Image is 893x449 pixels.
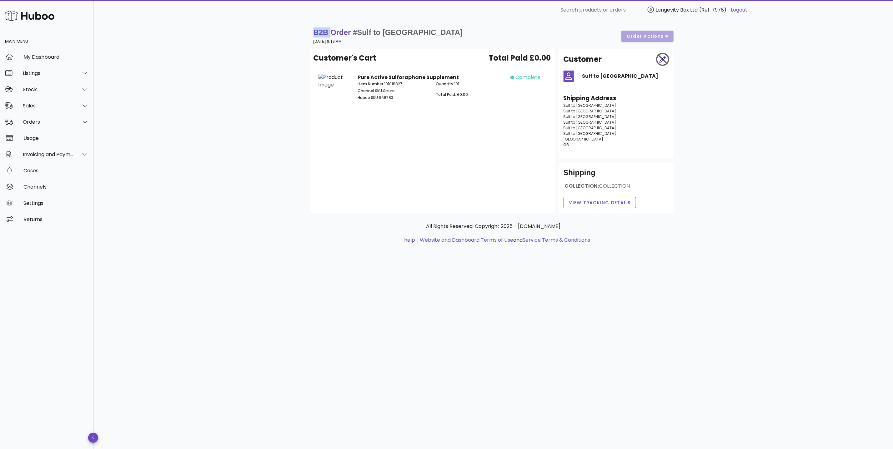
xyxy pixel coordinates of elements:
span: Customer's Cart [314,52,376,64]
span: Sulf to [GEOGRAPHIC_DATA] [357,28,463,37]
img: Product Image [319,74,350,89]
strong: Pure Active Sulforaphane Supplement [358,74,459,81]
div: Usage [23,135,89,141]
a: help [404,236,415,244]
p: 968783 [358,95,429,101]
div: Sales [23,103,74,109]
div: Channels [23,184,89,190]
span: COLLECTION [599,182,630,190]
span: Huboo SKU: [358,95,379,100]
span: Quantity: [436,81,454,86]
small: [DATE] 9:13 AM [314,39,342,44]
h2: Customer [564,54,602,65]
span: complete [515,74,540,81]
div: Orders [23,119,74,125]
span: Sulf to [GEOGRAPHIC_DATA] [564,131,616,136]
div: Cases [23,168,89,174]
li: and [418,236,590,244]
span: Item Number: [358,81,384,86]
div: Listings [23,70,74,76]
span: View Tracking details [569,200,631,206]
div: My Dashboard [23,54,89,60]
span: Sulf to [GEOGRAPHIC_DATA] [564,120,616,125]
a: Website and Dashboard Terms of Use [420,236,513,244]
div: Stock [23,86,74,92]
strong: B2B Order # [314,28,463,37]
img: Huboo Logo [4,9,54,22]
button: View Tracking details [564,197,636,208]
h4: Sulf to [GEOGRAPHIC_DATA] [582,72,669,80]
span: Total Paid £0.00 [489,52,551,64]
span: Sulf to [GEOGRAPHIC_DATA] [564,103,616,108]
span: Sulf to [GEOGRAPHIC_DATA] [564,114,616,119]
span: [GEOGRAPHIC_DATA] [564,136,604,142]
div: COLLECTION: [564,183,669,195]
div: Invoicing and Payments [23,151,74,157]
span: GB [564,142,569,147]
div: Shipping [564,168,669,183]
span: Total Paid: £0.00 [436,92,468,97]
p: All Rights Reserved. Copyright 2025 - [DOMAIN_NAME] [315,223,672,230]
a: Logout [731,6,747,14]
div: Settings [23,200,89,206]
p: 101 [436,81,507,87]
span: Longevity Box Ltd [655,6,698,13]
a: Service Terms & Conditions [523,236,590,244]
div: Returns [23,216,89,222]
span: Channel SKU: [358,88,383,93]
p: 101018827 [358,81,429,87]
span: (Ref: 7978) [699,6,726,13]
span: Sulf to [GEOGRAPHIC_DATA] [564,108,616,114]
h3: Shipping Address [564,94,669,103]
span: Sulf to [GEOGRAPHIC_DATA] [564,125,616,131]
p: &none [358,88,429,94]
